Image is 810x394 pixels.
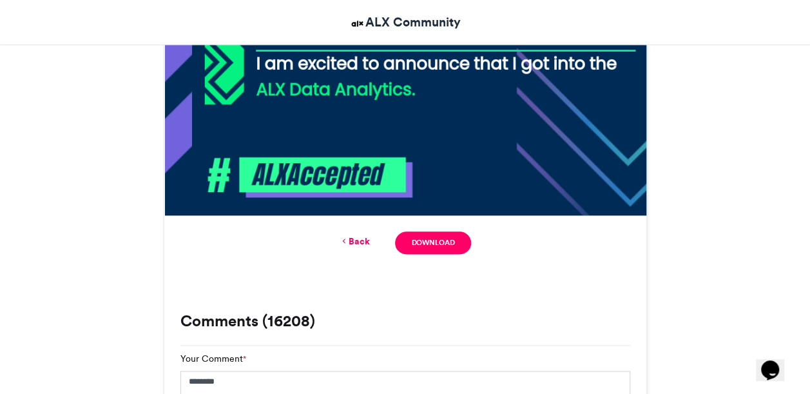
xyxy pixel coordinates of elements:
a: ALX Community [349,13,461,32]
a: Back [339,235,369,248]
a: Download [395,231,470,254]
label: Your Comment [180,352,246,366]
h3: Comments (16208) [180,313,630,329]
img: ALX Community [349,15,365,32]
iframe: chat widget [756,342,797,381]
